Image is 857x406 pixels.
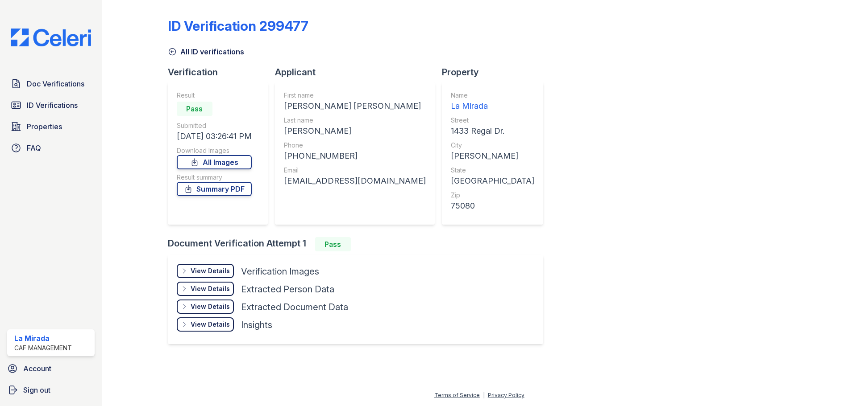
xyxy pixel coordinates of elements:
span: FAQ [27,143,41,153]
div: Property [442,66,550,78]
div: Submitted [177,121,252,130]
div: Download Images [177,146,252,155]
a: ID Verifications [7,96,95,114]
div: [PERSON_NAME] [451,150,534,162]
div: CAF Management [14,344,72,353]
span: ID Verifications [27,100,78,111]
div: Document Verification Attempt 1 [168,237,550,251]
div: State [451,166,534,175]
a: Name La Mirada [451,91,534,112]
div: 1433 Regal Dr. [451,125,534,137]
div: Zip [451,191,534,200]
a: Doc Verifications [7,75,95,93]
div: View Details [191,320,230,329]
div: [PERSON_NAME] [284,125,426,137]
div: Insights [241,319,272,331]
a: Summary PDF [177,182,252,196]
div: La Mirada [451,100,534,112]
div: City [451,141,534,150]
div: Extracted Document Data [241,301,348,313]
div: [EMAIL_ADDRESS][DOMAIN_NAME] [284,175,426,187]
div: La Mirada [14,333,72,344]
div: 75080 [451,200,534,212]
span: Account [23,363,51,374]
div: Result summary [177,173,252,182]
div: [DATE] 03:26:41 PM [177,130,252,143]
div: Phone [284,141,426,150]
div: Applicant [275,66,442,78]
a: Sign out [4,381,98,399]
div: Street [451,116,534,125]
a: Account [4,360,98,377]
div: Result [177,91,252,100]
div: Email [284,166,426,175]
span: Sign out [23,385,50,395]
div: View Details [191,284,230,293]
div: Verification Images [241,265,319,278]
span: Properties [27,121,62,132]
a: All ID verifications [168,46,244,57]
a: Terms of Service [434,392,480,398]
div: Pass [177,102,212,116]
div: View Details [191,267,230,275]
div: First name [284,91,426,100]
div: [PERSON_NAME] [PERSON_NAME] [284,100,426,112]
div: ID Verification 299477 [168,18,308,34]
a: Properties [7,118,95,135]
img: CE_Logo_Blue-a8612792a0a2168367f1c8372b55b34899dd931a85d93a1a3d3e32e68fde9ad4.png [4,29,98,46]
div: View Details [191,302,230,311]
span: Doc Verifications [27,78,84,89]
a: Privacy Policy [488,392,524,398]
div: Verification [168,66,275,78]
a: All Images [177,155,252,169]
div: Name [451,91,534,100]
div: | [483,392,485,398]
div: Extracted Person Data [241,283,334,295]
a: FAQ [7,139,95,157]
div: Last name [284,116,426,125]
div: Pass [315,237,351,251]
div: [PHONE_NUMBER] [284,150,426,162]
div: [GEOGRAPHIC_DATA] [451,175,534,187]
